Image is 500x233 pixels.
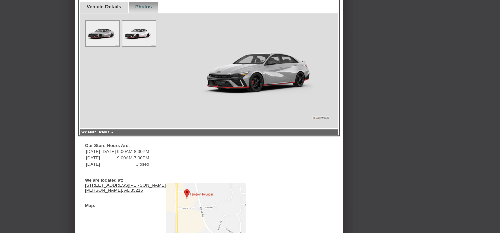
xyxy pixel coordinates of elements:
a: See More Details ▲ [81,130,114,134]
td: [DATE] [86,155,116,161]
img: Image.aspx [197,20,331,121]
img: Image.aspx [122,21,156,46]
td: Closed [117,161,149,167]
td: [DATE] [86,161,116,167]
a: Vehicle Details [87,4,121,9]
a: [STREET_ADDRESS][PERSON_NAME][PERSON_NAME], AL 35216 [85,183,166,193]
div: We are located at: [85,178,243,183]
td: 9:00AM-8:00PM [117,149,149,154]
a: Photos [135,4,152,9]
td: [DATE]-[DATE] [86,149,116,154]
div: Our Store Hours Are: [85,143,243,148]
div: Map: [85,203,95,208]
img: Image.aspx [86,21,119,46]
td: 9:00AM-7:00PM [117,155,149,161]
